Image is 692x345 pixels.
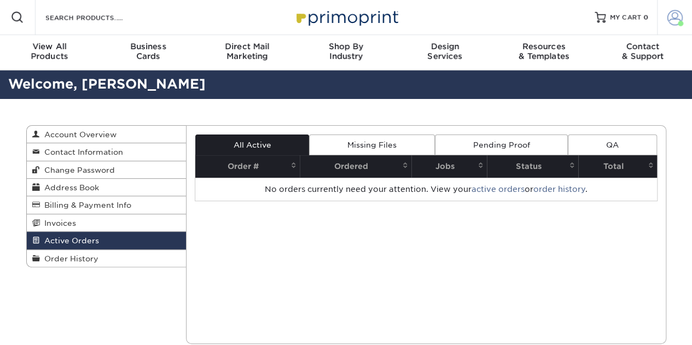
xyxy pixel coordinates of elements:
span: Direct Mail [197,42,296,51]
span: Active Orders [40,236,99,245]
span: Shop By [296,42,396,51]
span: 0 [643,14,648,21]
div: Cards [99,42,198,61]
span: MY CART [610,13,641,22]
th: Total [578,155,656,178]
div: Industry [296,42,396,61]
a: Billing & Payment Info [27,196,187,214]
a: Resources& Templates [495,35,594,70]
div: & Support [593,42,692,61]
th: Ordered [300,155,411,178]
a: Pending Proof [435,135,568,155]
a: Change Password [27,161,187,179]
div: & Templates [495,42,594,61]
th: Order # [195,155,300,178]
a: All Active [195,135,309,155]
span: Account Overview [40,130,117,139]
a: Missing Files [309,135,434,155]
a: Contact Information [27,143,187,161]
td: No orders currently need your attention. View your or . [195,178,657,201]
span: Contact Information [40,148,123,156]
a: active orders [472,185,525,194]
span: Address Book [40,183,99,192]
input: SEARCH PRODUCTS..... [44,11,151,24]
a: DesignServices [396,35,495,70]
span: Invoices [40,219,76,227]
a: Account Overview [27,126,187,143]
span: Design [396,42,495,51]
a: QA [568,135,656,155]
span: Billing & Payment Info [40,201,131,209]
a: Contact& Support [593,35,692,70]
a: Active Orders [27,232,187,249]
span: Contact [593,42,692,51]
span: Resources [495,42,594,51]
a: Invoices [27,214,187,232]
a: Order History [27,250,187,267]
a: Direct MailMarketing [197,35,296,70]
span: Change Password [40,166,115,174]
div: Services [396,42,495,61]
span: Business [99,42,198,51]
a: Address Book [27,179,187,196]
a: Shop ByIndustry [296,35,396,70]
th: Jobs [411,155,487,178]
th: Status [487,155,578,178]
a: order history [533,185,585,194]
a: BusinessCards [99,35,198,70]
div: Marketing [197,42,296,61]
span: Order History [40,254,98,263]
img: Primoprint [292,5,401,29]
